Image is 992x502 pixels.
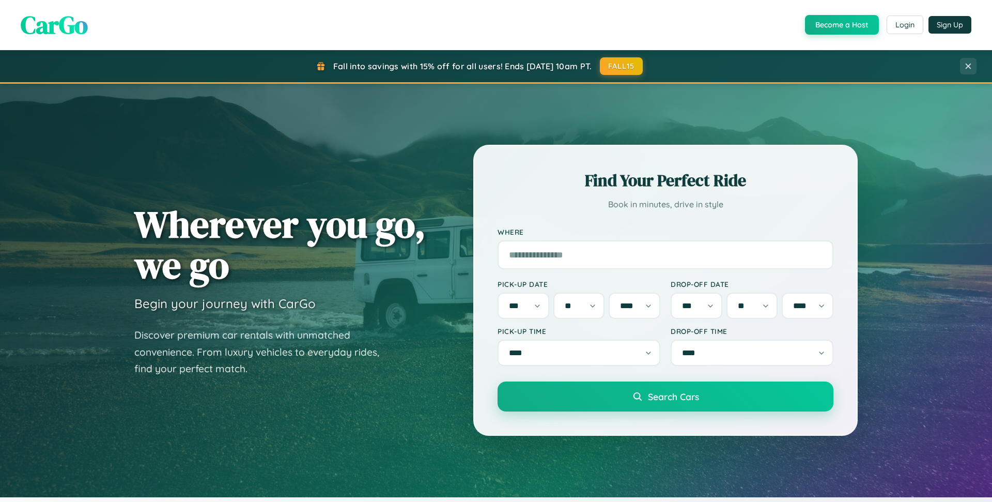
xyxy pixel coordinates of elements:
[805,15,879,35] button: Become a Host
[600,57,643,75] button: FALL15
[498,382,833,412] button: Search Cars
[333,61,592,71] span: Fall into savings with 15% off for all users! Ends [DATE] 10am PT.
[498,280,660,288] label: Pick-up Date
[887,16,923,34] button: Login
[134,296,316,311] h3: Begin your journey with CarGo
[498,227,833,236] label: Where
[648,391,699,402] span: Search Cars
[671,327,833,336] label: Drop-off Time
[671,280,833,288] label: Drop-off Date
[134,204,426,285] h1: Wherever you go, we go
[21,8,88,42] span: CarGo
[498,169,833,192] h2: Find Your Perfect Ride
[134,327,393,377] p: Discover premium car rentals with unmatched convenience. From luxury vehicles to everyday rides, ...
[498,327,660,336] label: Pick-up Time
[498,197,833,212] p: Book in minutes, drive in style
[928,16,971,34] button: Sign Up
